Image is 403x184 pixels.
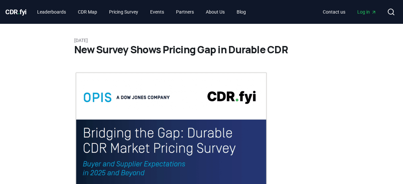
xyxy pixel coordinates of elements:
p: [DATE] [74,37,329,44]
a: Partners [171,6,199,18]
a: Contact us [317,6,351,18]
a: Blog [231,6,251,18]
nav: Main [32,6,251,18]
span: . [18,8,20,16]
a: Leaderboards [32,6,71,18]
h1: New Survey Shows Pricing Gap in Durable CDR [74,44,329,56]
a: CDR.fyi [5,7,27,17]
span: CDR fyi [5,8,27,16]
a: Pricing Survey [104,6,144,18]
a: About Us [201,6,230,18]
span: Log in [357,9,376,15]
nav: Main [317,6,382,18]
a: Log in [352,6,382,18]
a: Events [145,6,169,18]
a: CDR Map [73,6,102,18]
